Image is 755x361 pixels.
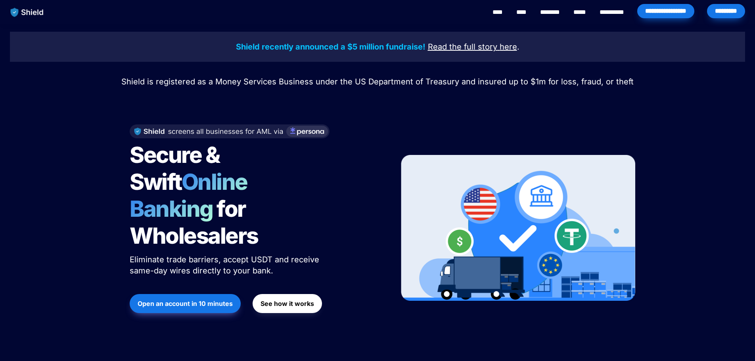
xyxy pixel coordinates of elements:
a: here [500,43,517,51]
span: Shield is registered as a Money Services Business under the US Department of Treasury and insured... [121,77,634,86]
u: here [500,42,517,52]
span: Eliminate trade barriers, accept USDT and receive same-day wires directly to your bank. [130,255,322,275]
a: Read the full story [428,43,497,51]
strong: Shield recently announced a $5 million fundraise! [236,42,425,52]
img: website logo [7,4,48,21]
strong: Open an account in 10 minutes [138,300,233,308]
strong: See how it works [261,300,314,308]
span: . [517,42,519,52]
button: See how it works [253,294,322,313]
u: Read the full story [428,42,497,52]
span: Online Banking [130,168,255,222]
span: Secure & Swift [130,141,223,195]
a: See how it works [253,290,322,317]
button: Open an account in 10 minutes [130,294,241,313]
span: for Wholesalers [130,195,258,249]
a: Open an account in 10 minutes [130,290,241,317]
